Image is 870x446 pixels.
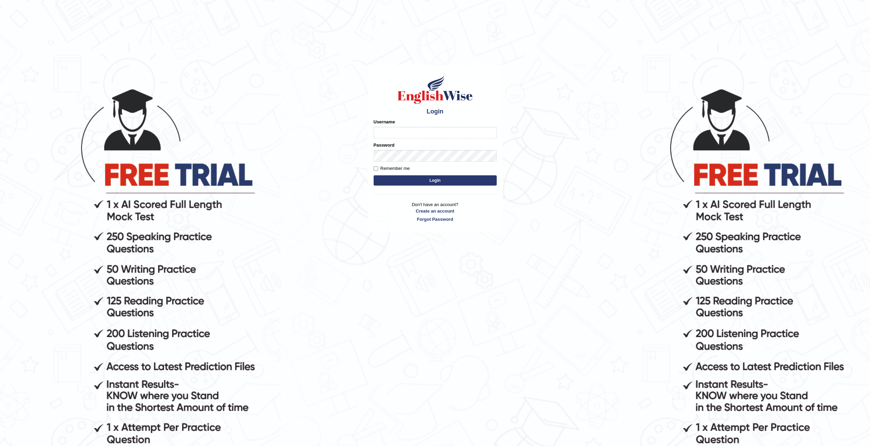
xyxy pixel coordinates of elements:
p: Don't have an account? [374,201,497,222]
a: Create an account [374,208,497,214]
img: Logo of English Wise sign in for intelligent practice with AI [396,74,474,105]
h4: Login [374,108,497,115]
button: Login [374,175,497,186]
label: Username [374,119,395,125]
label: Password [374,142,394,148]
input: Remember me [374,166,378,171]
label: Remember me [374,165,410,172]
a: Forgot Password [374,216,497,222]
